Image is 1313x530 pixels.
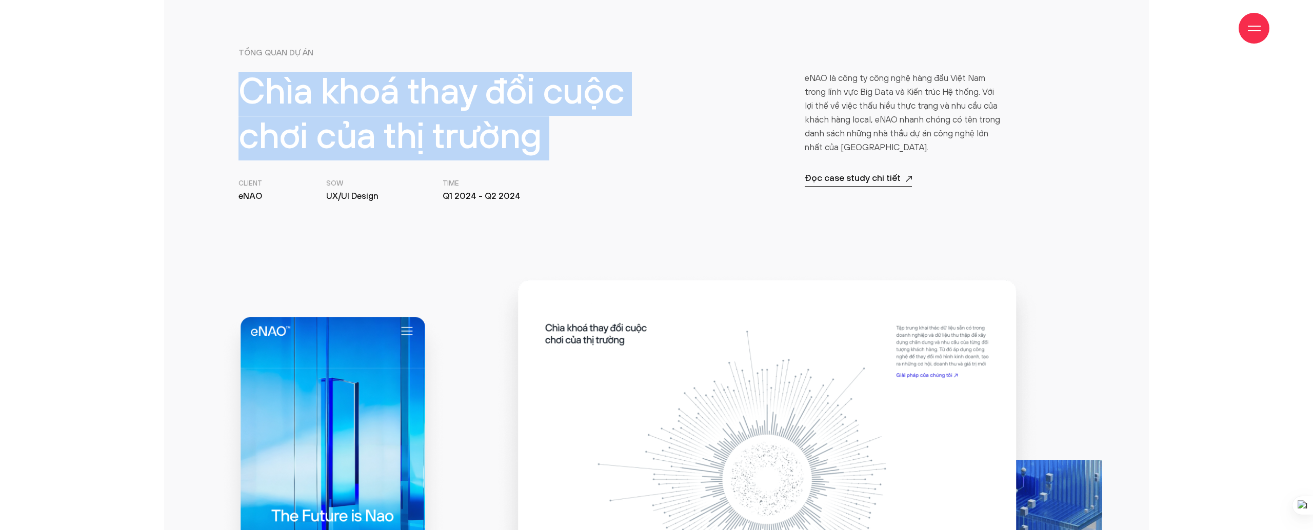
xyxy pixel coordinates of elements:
[443,178,521,189] small: Time
[326,178,379,189] small: SOW
[805,172,912,186] p: Đọc case study chi tiết
[805,72,1004,154] p: eNAO là công ty công nghệ hàng đầu Việt Nam trong lĩnh vực Big Data và Kiến trúc Hệ thống. Với lợ...
[238,178,262,203] li: eNAO
[238,72,650,160] h2: Chìa khoá thay đổi cuộc chơi của thị trường
[443,178,521,203] li: Q1 2024 - Q2 2024
[238,178,262,189] small: Client
[326,178,379,203] li: UX/UI Design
